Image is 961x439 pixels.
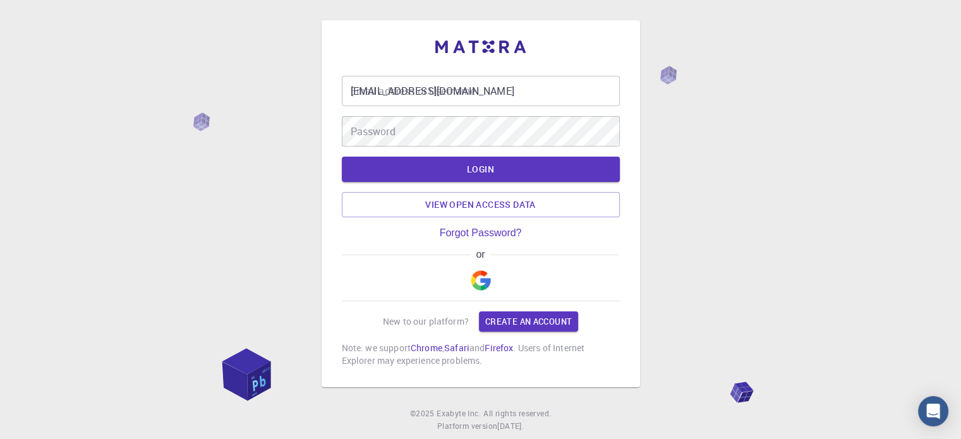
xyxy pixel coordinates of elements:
span: [DATE] . [497,421,524,431]
a: Exabyte Inc. [437,407,481,420]
a: Chrome [411,342,442,354]
span: Platform version [437,420,497,433]
img: Google [471,270,491,291]
a: Forgot Password? [440,227,522,239]
span: or [470,249,491,260]
span: © 2025 [410,407,437,420]
a: [DATE]. [497,420,524,433]
p: Note: we support , and . Users of Internet Explorer may experience problems. [342,342,620,367]
a: Safari [444,342,469,354]
div: Open Intercom Messenger [918,396,948,426]
span: Exabyte Inc. [437,408,481,418]
button: LOGIN [342,157,620,182]
a: Firefox [485,342,513,354]
a: View open access data [342,192,620,217]
span: All rights reserved. [483,407,551,420]
a: Create an account [479,311,578,332]
p: New to our platform? [383,315,469,328]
